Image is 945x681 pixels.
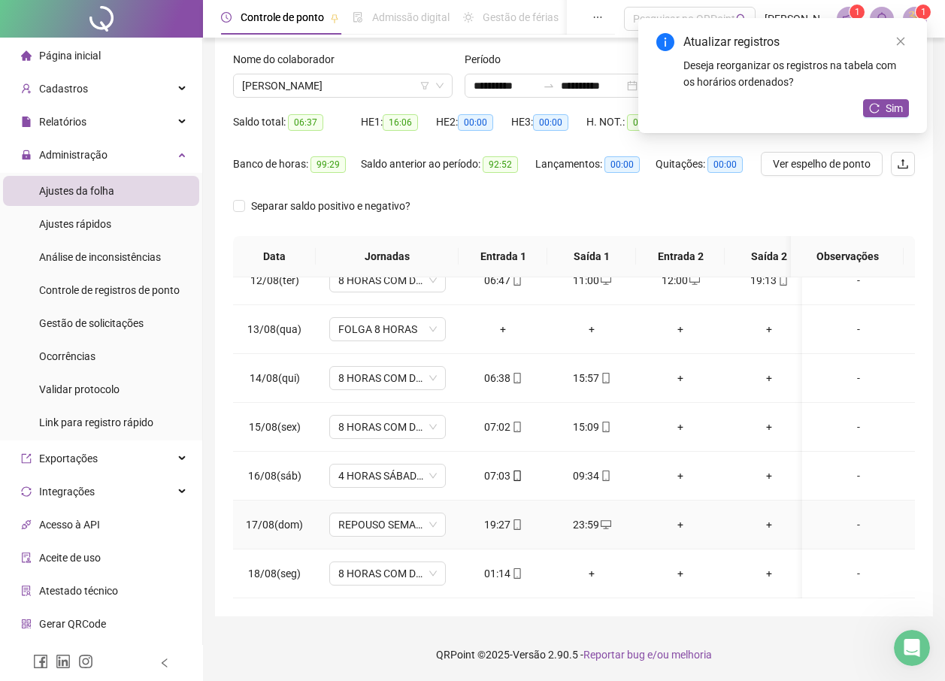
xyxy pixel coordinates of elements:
span: ELEANDRO DOS SANTOS SILVA [242,74,444,97]
div: 01:14 [471,565,535,582]
div: - [814,321,903,337]
span: 13/08(qua) [247,323,301,335]
div: + [648,370,713,386]
span: linkedin [56,654,71,669]
span: REPOUSO SEMANAL REMUNERADO [338,513,437,536]
span: Ver espelho de ponto [773,156,871,172]
span: to [543,80,555,92]
span: solution [21,586,32,596]
div: + [648,321,713,337]
div: 19:27 [471,516,535,533]
span: file-done [353,12,363,23]
span: Validar protocolo [39,383,120,395]
span: Aceite de uso [39,552,101,564]
div: 19:13 [737,272,801,289]
span: search [736,14,747,25]
div: + [737,321,801,337]
button: Ver espelho de ponto [761,152,883,176]
span: desktop [599,275,611,286]
span: Gerar QRCode [39,618,106,630]
span: left [159,658,170,668]
sup: Atualize o seu contato no menu Meus Dados [916,5,931,20]
iframe: Intercom live chat [894,630,930,666]
div: Atualizar registros [683,33,909,51]
span: notification [842,12,856,26]
span: Análise de inconsistências [39,251,161,263]
span: Controle de ponto [241,11,324,23]
span: 1 [855,7,860,17]
span: facebook [33,654,48,669]
span: desktop [688,275,700,286]
span: 12/08(ter) [250,274,299,286]
span: 15/08(sex) [249,421,301,433]
label: Nome do colaborador [233,51,344,68]
span: mobile [510,275,522,286]
span: 16:06 [383,114,418,131]
div: 12:00 [648,272,713,289]
div: Quitações: [656,156,761,173]
span: export [21,453,32,464]
div: 11:00 [559,272,624,289]
th: Saída 2 [725,236,813,277]
span: Ajustes rápidos [39,218,111,230]
span: swap-right [543,80,555,92]
div: Saldo anterior ao período: [361,156,535,173]
div: Saldo total: [233,113,361,131]
div: + [737,370,801,386]
div: 15:09 [559,419,624,435]
div: - [814,370,903,386]
span: clock-circle [221,12,232,23]
div: + [648,468,713,484]
button: Sim [863,99,909,117]
span: Atestado técnico [39,585,118,597]
div: - [814,468,903,484]
span: close [895,36,906,47]
span: 8 HORAS COM DUAS HORAS DE INTERVALO [338,416,437,438]
span: mobile [599,373,611,383]
span: mobile [599,471,611,481]
div: + [737,516,801,533]
span: home [21,50,32,61]
span: Acesso à API [39,519,100,531]
span: 00:00 [458,114,493,131]
th: Jornadas [316,236,459,277]
span: 17/08(dom) [246,519,303,531]
div: Banco de horas: [233,156,361,173]
img: 25743 [904,8,926,30]
span: FOLGA 8 HORAS [338,318,437,340]
span: 8 HORAS COM DUAS HORAS DE INTERVALO [338,269,437,292]
span: 16/08(sáb) [248,470,301,482]
span: 14/08(qui) [250,372,300,384]
div: + [648,516,713,533]
span: 8 HORAS COM DUAS HORAS DE INTERVALO [338,367,437,389]
span: 18/08(seg) [248,567,301,580]
span: mobile [510,471,522,481]
div: 23:59 [559,516,624,533]
footer: QRPoint © 2025 - 2.90.5 - [203,628,945,681]
span: mobile [510,422,522,432]
th: Data [233,236,316,277]
span: api [21,519,32,530]
div: 09:34 [559,468,624,484]
span: 06:37 [288,114,323,131]
span: Admissão digital [372,11,450,23]
span: filter [420,81,429,90]
div: + [559,565,624,582]
span: 00:00 [533,114,568,131]
div: - [814,516,903,533]
span: Sim [886,100,903,117]
div: + [648,565,713,582]
div: H. NOT.: [586,113,684,131]
span: instagram [78,654,93,669]
span: info-circle [656,33,674,51]
span: 4 HORAS SÁBADO 1.2 [338,465,437,487]
span: mobile [510,519,522,530]
span: Cadastros [39,83,88,95]
div: 15:57 [559,370,624,386]
span: Administração [39,149,108,161]
span: bell [875,12,889,26]
span: down [435,81,444,90]
span: 00:00 [707,156,743,173]
span: Controle de registros de ponto [39,284,180,296]
div: HE 1: [361,113,436,131]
